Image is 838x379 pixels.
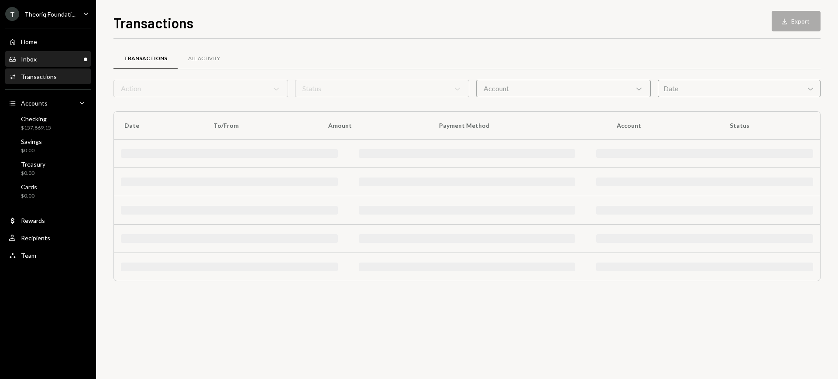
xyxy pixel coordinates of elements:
div: T [5,7,19,21]
a: Inbox [5,51,91,67]
div: $0.00 [21,170,45,177]
div: Accounts [21,99,48,107]
a: Checking$157,869.15 [5,113,91,133]
a: Rewards [5,212,91,228]
th: Status [719,112,820,140]
a: Team [5,247,91,263]
div: All Activity [188,55,220,62]
th: Account [606,112,719,140]
div: Transactions [124,55,167,62]
div: Transactions [21,73,57,80]
div: $0.00 [21,147,42,154]
a: All Activity [178,48,230,70]
div: Team [21,252,36,259]
div: Account [476,80,651,97]
th: Date [114,112,203,140]
a: Home [5,34,91,49]
h1: Transactions [113,14,193,31]
a: Savings$0.00 [5,135,91,156]
div: $0.00 [21,192,37,200]
a: Recipients [5,230,91,246]
a: Transactions [113,48,178,70]
a: Transactions [5,68,91,84]
th: Payment Method [429,112,607,140]
div: Recipients [21,234,50,242]
div: Savings [21,138,42,145]
th: To/From [203,112,318,140]
a: Treasury$0.00 [5,158,91,179]
div: $157,869.15 [21,124,51,132]
a: Accounts [5,95,91,111]
div: Home [21,38,37,45]
div: Theoriq Foundati... [24,10,76,18]
div: Checking [21,115,51,123]
div: Cards [21,183,37,191]
a: Cards$0.00 [5,181,91,201]
div: Date [658,80,821,97]
th: Amount [318,112,429,140]
div: Inbox [21,55,37,63]
div: Rewards [21,217,45,224]
div: Treasury [21,160,45,168]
